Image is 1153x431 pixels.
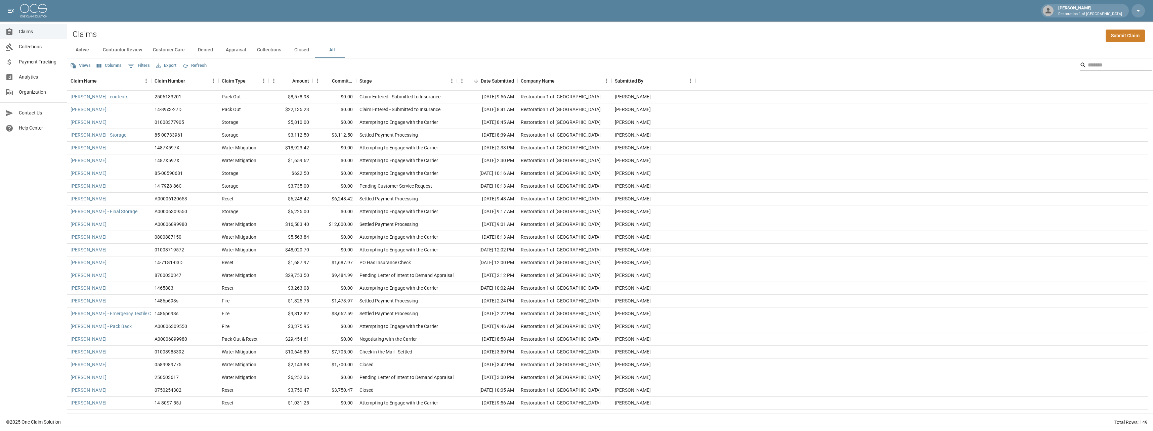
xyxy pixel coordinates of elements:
div: Amanda Murry [615,412,651,419]
div: Amanda Murry [615,234,651,240]
div: $18,923.42 [269,142,312,154]
div: [DATE] 8:45 AM [457,116,517,129]
div: Pack Out [222,106,241,113]
div: Amount [292,71,309,90]
div: Closed [359,361,374,368]
div: $48,020.70 [269,244,312,256]
div: Storage [222,208,238,215]
p: Restoration 1 of [GEOGRAPHIC_DATA] [1058,11,1122,17]
span: Collections [19,43,61,50]
div: Restoration 1 of Evansville [521,106,601,113]
div: Amount [269,71,312,90]
a: [PERSON_NAME] [71,183,106,189]
button: Show filters [126,60,152,71]
button: Closed [287,42,317,58]
div: Restoration 1 of Evansville [521,272,601,279]
div: Claim Number [151,71,218,90]
a: [PERSON_NAME] - Pack Back [71,323,132,330]
div: $0.00 [312,333,356,346]
div: Fire [222,310,229,317]
div: Settled Payment Processing [359,132,418,138]
div: $1,825.75 [269,295,312,307]
button: Export [154,60,178,71]
div: Amanda Murry [615,157,651,164]
div: 85-00733961 [155,132,183,138]
div: $6,252.06 [269,371,312,384]
div: $5,810.00 [269,116,312,129]
button: Menu [269,76,279,86]
div: $622.50 [269,167,312,180]
div: Pack Out & Reset [222,336,258,342]
div: Amanda Murry [615,208,651,215]
button: Collections [252,42,287,58]
div: $1,687.97 [269,256,312,269]
div: [DATE] 9:56 AM [457,397,517,410]
div: Amanda Murry [615,259,651,266]
div: [DATE] 8:58 AM [457,333,517,346]
div: A00006120653 [155,195,187,202]
div: 1487X597X [155,157,179,164]
div: Restoration 1 of Evansville [521,361,601,368]
div: Reset [222,399,233,406]
a: [PERSON_NAME] [71,285,106,291]
div: Date Submitted [481,71,514,90]
div: PO Has Insurance Check [359,259,411,266]
div: Storage [222,170,238,177]
span: Help Center [19,125,61,132]
button: Menu [457,76,467,86]
div: 250503617 [155,374,179,381]
div: Attempting to Engage with the Carrier [359,157,438,164]
div: $8,662.59 [312,307,356,320]
div: [DATE] 3:42 PM [457,358,517,371]
div: 01008983392 [155,348,184,355]
div: Water Mitigation [222,361,256,368]
div: Restoration 1 of Evansville [521,234,601,240]
div: Attempting to Engage with the Carrier [359,323,438,330]
div: [DATE] 9:01 AM [457,218,517,231]
div: dynamic tabs [67,42,1153,58]
button: Menu [601,76,611,86]
div: Restoration 1 of Evansville [521,297,601,304]
div: [DATE] 9:48 AM [457,193,517,205]
div: $3,263.08 [269,282,312,295]
div: $1,687.97 [312,256,356,269]
span: Analytics [19,74,61,81]
button: Contractor Review [97,42,147,58]
button: Menu [685,76,695,86]
a: [PERSON_NAME] [71,170,106,177]
div: Amanda Murry [615,119,651,126]
button: Customer Care [147,42,190,58]
div: [DATE] 3:00 PM [457,371,517,384]
div: A00006309550 [155,323,187,330]
div: 0750254302 [155,387,181,393]
div: Amanda Murry [615,93,651,100]
div: Restoration 1 of Evansville [521,221,601,228]
div: $29,454.61 [269,333,312,346]
div: 2506133201 [155,93,181,100]
div: 8700030347 [155,272,181,279]
button: All [317,42,347,58]
div: [PERSON_NAME] [1056,5,1125,17]
div: [DATE] 8:39 AM [457,129,517,142]
div: $0.00 [312,180,356,193]
div: Pending Letter of Intent to Demand Appraisal [359,272,454,279]
div: Restoration 1 of Evansville [521,336,601,342]
div: Amanda Murry [615,399,651,406]
div: Stage [359,71,372,90]
div: $0.00 [312,116,356,129]
div: 4346335 [155,412,173,419]
div: 0589989775 [155,361,181,368]
div: $3,750.47 [312,384,356,397]
a: [PERSON_NAME] [71,348,106,355]
a: [PERSON_NAME] [71,106,106,113]
div: $3,112.50 [312,129,356,142]
div: [DATE] 10:16 AM [457,167,517,180]
div: $6,248.42 [312,193,356,205]
a: [PERSON_NAME] - contents [71,93,128,100]
button: Menu [447,76,457,86]
button: Sort [323,76,332,86]
div: Amanda Murry [615,361,651,368]
button: Active [67,42,97,58]
div: Claim Name [71,71,97,90]
button: Sort [372,76,381,86]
